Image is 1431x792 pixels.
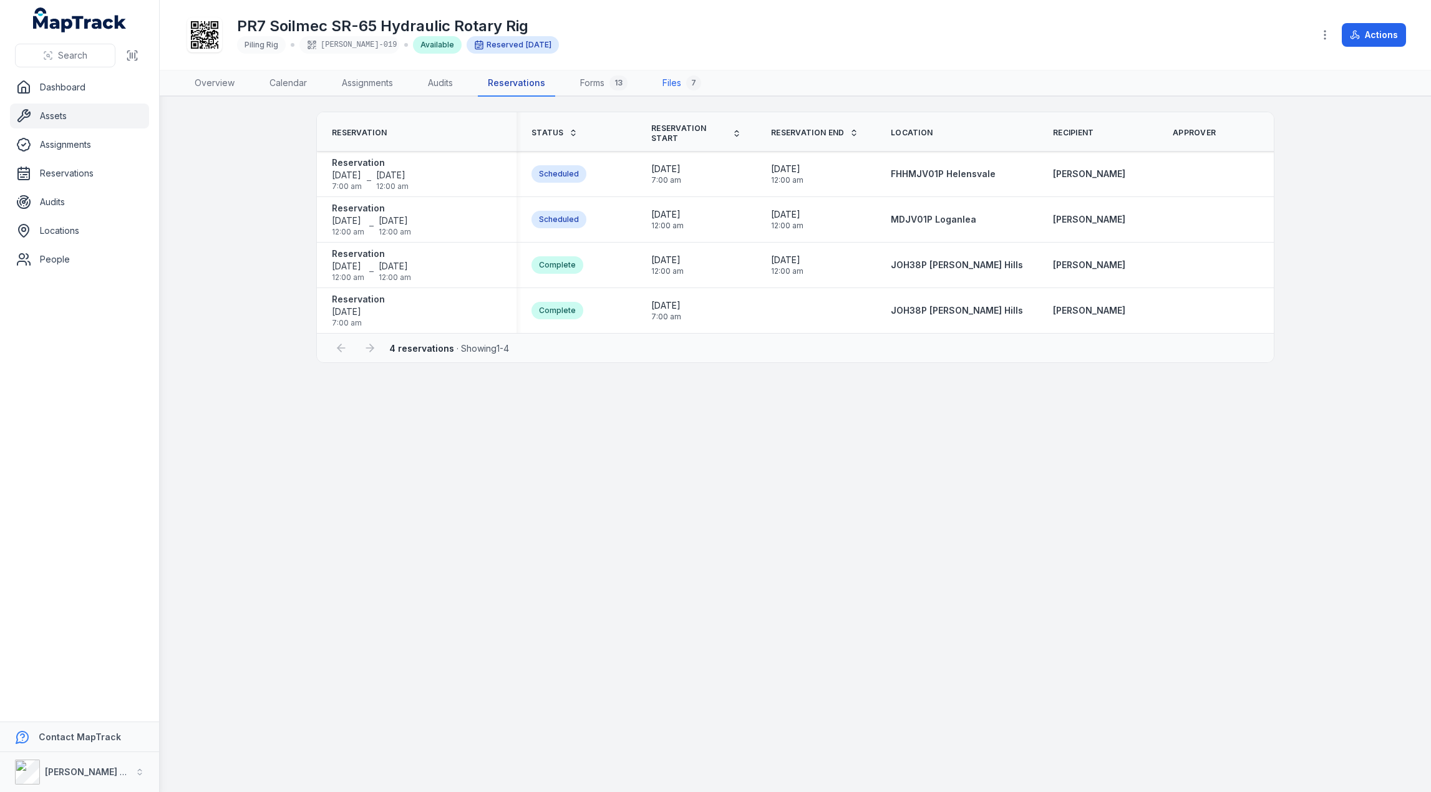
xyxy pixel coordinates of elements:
[15,44,115,67] button: Search
[531,302,583,319] div: Complete
[1342,23,1406,47] button: Actions
[1053,128,1094,138] span: Recipient
[651,123,741,143] a: Reservation Start
[260,70,317,97] a: Calendar
[771,208,803,221] span: [DATE]
[58,49,87,62] span: Search
[332,273,364,283] span: 12:00 am
[376,181,409,191] span: 12:00 am
[332,181,362,191] span: 7:00 am
[379,215,411,237] time: 10/09/2025, 12:00:00 am
[332,157,409,169] strong: Reservation
[332,227,364,237] span: 12:00 am
[376,169,409,191] time: 25/09/2025, 12:00:00 am
[10,132,149,157] a: Assignments
[651,254,684,276] time: 14/07/2025, 12:00:00 am
[651,299,681,322] time: 12/06/2025, 7:00:00 am
[609,75,628,90] div: 13
[570,70,638,97] a: Forms13
[332,260,364,283] time: 14/07/2025, 12:00:00 am
[1053,259,1125,271] strong: [PERSON_NAME]
[332,128,387,138] span: Reservation
[1053,304,1125,317] a: [PERSON_NAME]
[245,40,278,49] span: Piling Rig
[526,40,551,49] span: [DATE]
[891,304,1023,317] a: JOH38P [PERSON_NAME] Hills
[531,256,583,274] div: Complete
[771,221,803,231] span: 12:00 am
[771,254,803,266] span: [DATE]
[651,221,684,231] span: 12:00 am
[651,299,681,312] span: [DATE]
[771,266,803,276] span: 12:00 am
[379,215,411,227] span: [DATE]
[1053,168,1125,180] a: [PERSON_NAME]
[332,215,364,237] time: 03/09/2025, 12:00:00 am
[376,169,409,181] span: [DATE]
[771,128,858,138] a: Reservation End
[379,227,411,237] span: 12:00 am
[651,254,684,266] span: [DATE]
[891,305,1023,316] span: JOH38P [PERSON_NAME] Hills
[185,70,245,97] a: Overview
[651,123,727,143] span: Reservation Start
[771,175,803,185] span: 12:00 am
[651,266,684,276] span: 12:00 am
[237,16,559,36] h1: PR7 Soilmec SR-65 Hydraulic Rotary Rig
[891,128,933,138] span: Location
[332,169,362,191] time: 10/09/2025, 7:00:00 am
[771,208,803,231] time: 10/09/2025, 12:00:00 am
[651,163,681,175] span: [DATE]
[332,248,411,260] strong: Reservation
[379,273,411,283] span: 12:00 am
[332,293,385,306] strong: Reservation
[651,208,684,221] span: [DATE]
[332,202,411,215] strong: Reservation
[1053,213,1125,226] a: [PERSON_NAME]
[45,766,147,777] strong: [PERSON_NAME] Group
[332,306,362,318] span: [DATE]
[332,202,411,237] a: Reservation[DATE]12:00 am–[DATE]12:00 am
[467,36,559,54] div: Reserved
[10,104,149,128] a: Assets
[686,75,701,90] div: 7
[891,213,976,226] a: MDJV01P Loganlea
[478,70,555,97] a: Reservations
[531,128,578,138] a: Status
[652,70,711,97] a: Files7
[771,254,803,276] time: 28/07/2025, 12:00:00 am
[389,343,509,354] span: · Showing 1 - 4
[10,247,149,272] a: People
[332,215,364,227] span: [DATE]
[526,40,551,50] time: 03/09/2025, 12:00:00 am
[389,343,454,354] strong: 4 reservations
[891,214,976,225] span: MDJV01P Loganlea
[1173,128,1216,138] span: Approver
[332,306,362,328] time: 12/06/2025, 7:00:00 am
[531,128,564,138] span: Status
[369,220,374,232] span: –
[651,208,684,231] time: 03/09/2025, 12:00:00 am
[771,163,803,175] span: [DATE]
[891,259,1023,271] a: JOH38P [PERSON_NAME] Hills
[332,260,364,273] span: [DATE]
[891,168,996,179] span: FHHMJV01P Helensvale
[369,265,374,278] span: –
[332,70,403,97] a: Assignments
[891,259,1023,270] span: JOH38P [PERSON_NAME] Hills
[10,75,149,100] a: Dashboard
[651,175,681,185] span: 7:00 am
[771,128,845,138] span: Reservation End
[531,165,586,183] div: Scheduled
[771,163,803,185] time: 25/09/2025, 12:00:00 am
[418,70,463,97] a: Audits
[651,163,681,185] time: 10/09/2025, 7:00:00 am
[367,174,371,186] span: –
[299,36,399,54] div: [PERSON_NAME]-019
[10,190,149,215] a: Audits
[39,732,121,742] strong: Contact MapTrack
[332,318,362,328] span: 7:00 am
